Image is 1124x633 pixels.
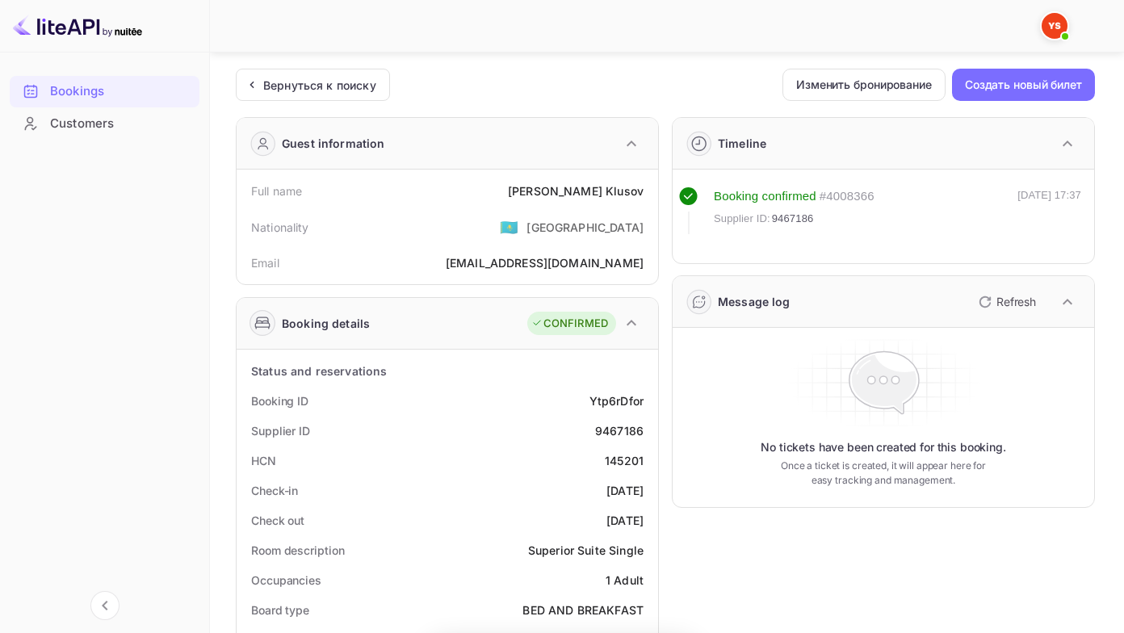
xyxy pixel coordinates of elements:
[251,182,302,199] div: Full name
[50,82,191,101] div: Bookings
[761,439,1006,455] p: No tickets have been created for this booking.
[500,212,518,241] span: United States
[1042,13,1067,39] img: Служба Поддержки Яндекса
[606,512,644,529] div: [DATE]
[969,289,1042,315] button: Refresh
[820,187,874,206] div: # 4008366
[605,452,644,469] div: 145201
[531,316,608,332] div: CONFIRMED
[251,542,344,559] div: Room description
[718,135,766,152] div: Timeline
[606,572,644,589] div: 1 Adult
[251,482,298,499] div: Check-in
[282,315,370,332] div: Booking details
[251,572,321,589] div: Occupancies
[796,75,932,94] ya-tr-span: Изменить бронирование
[996,293,1036,310] p: Refresh
[952,69,1095,101] button: Создать новый билет
[90,591,120,620] button: Свернуть навигацию
[528,542,644,559] div: Superior Suite Single
[13,13,142,39] img: Логотип LiteAPI
[595,422,644,439] div: 9467186
[10,76,199,106] a: Bookings
[508,182,644,199] div: [PERSON_NAME] Klusov
[965,75,1082,94] ya-tr-span: Создать новый билет
[251,602,309,618] div: Board type
[282,135,385,152] div: Guest information
[522,602,644,618] div: BED AND BREAKFAST
[10,108,199,140] div: Customers
[263,78,376,92] ya-tr-span: Вернуться к поиску
[606,482,644,499] div: [DATE]
[526,219,644,236] div: [GEOGRAPHIC_DATA]
[714,187,816,206] div: Booking confirmed
[589,392,644,409] div: Ytp6rDfor
[446,254,644,271] div: [EMAIL_ADDRESS][DOMAIN_NAME]
[50,115,191,133] div: Customers
[718,293,791,310] div: Message log
[251,392,308,409] div: Booking ID
[251,512,304,529] div: Check out
[772,211,814,227] span: 9467186
[251,452,276,469] div: HCN
[251,422,310,439] div: Supplier ID
[251,219,309,236] div: Nationality
[1017,187,1081,234] div: [DATE] 17:37
[782,69,946,101] button: Изменить бронирование
[10,108,199,138] a: Customers
[771,459,996,488] p: Once a ticket is created, it will appear here for easy tracking and management.
[251,254,279,271] div: Email
[714,211,770,227] span: Supplier ID:
[10,76,199,107] div: Bookings
[251,363,387,379] div: Status and reservations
